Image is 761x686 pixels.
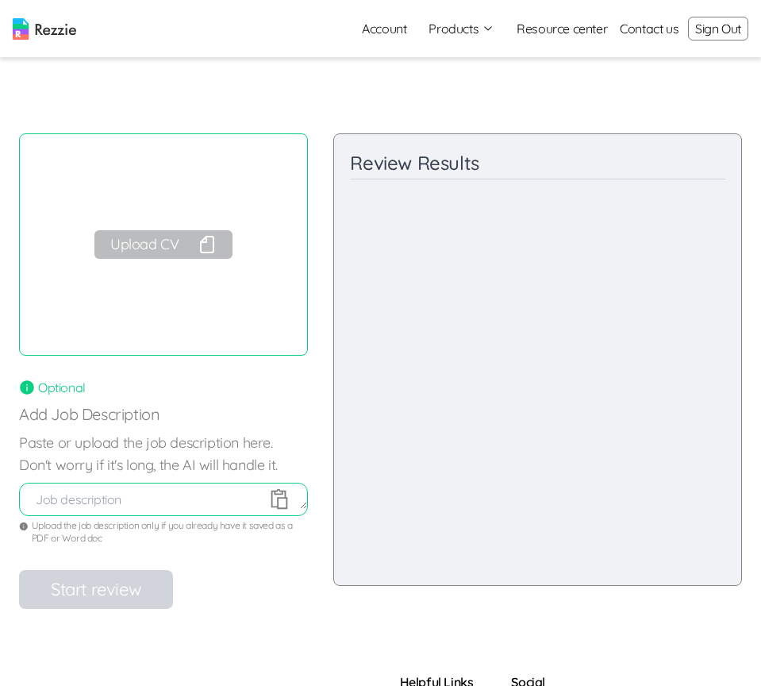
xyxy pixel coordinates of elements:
[19,378,308,397] div: Optional
[350,150,725,179] div: Review Results
[19,432,308,476] label: Paste or upload the job description here. Don't worry if it's long, the AI will handle it.
[19,519,308,545] div: Upload the job description only if you already have it saved as a PDF or Word doc
[349,13,419,44] a: Account
[620,19,678,38] a: Contact us
[429,19,494,38] button: Products
[517,19,607,38] a: Resource center
[94,230,233,259] button: Upload CV
[19,570,173,609] button: Start review
[13,18,76,40] img: logo
[688,17,748,40] button: Sign Out
[19,403,308,426] p: Add Job Description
